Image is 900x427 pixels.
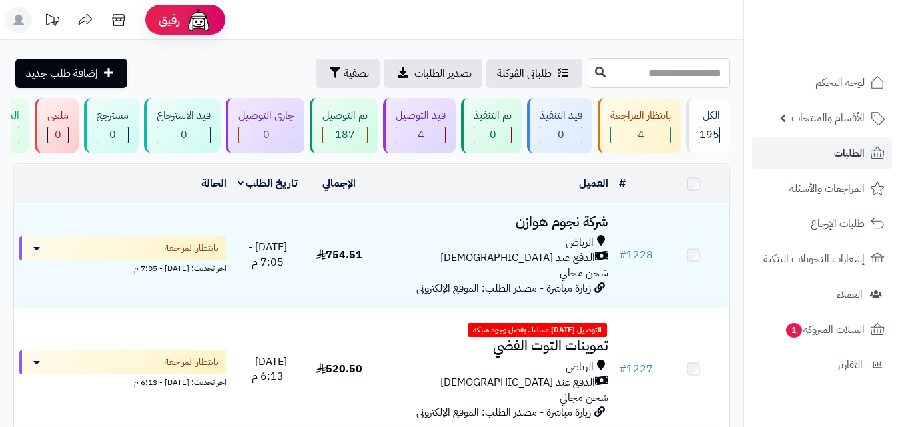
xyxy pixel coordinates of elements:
[811,214,865,233] span: طلبات الإرجاع
[638,127,644,143] span: 4
[380,214,608,230] h3: شركة نجوم هوازن
[165,242,219,255] span: بانتظار المراجعة
[238,175,298,191] a: تاريخ الطلب
[307,98,380,153] a: تم التوصيل 187
[579,175,608,191] a: العميل
[201,175,226,191] a: الحالة
[486,59,582,88] a: طلباتي المُوكلة
[414,65,472,81] span: تصدير الطلبات
[55,127,61,143] span: 0
[752,137,892,169] a: الطلبات
[560,390,608,406] span: شحن مجاني
[159,12,180,28] span: رفيق
[48,127,68,143] div: 0
[524,98,595,153] a: قيد التنفيذ 0
[47,108,69,123] div: ملغي
[540,127,582,143] div: 0
[619,247,653,263] a: #1228
[752,208,892,240] a: طلبات الإرجاع
[468,323,607,338] span: التوصيل [DATE] مساءا . يفضل وجود شبكه
[619,361,626,377] span: #
[809,30,887,58] img: logo-2.png
[181,127,187,143] span: 0
[752,314,892,346] a: السلات المتروكة1
[834,144,865,163] span: الطلبات
[396,108,446,123] div: قيد التوصيل
[223,98,307,153] a: جاري التوصيل 0
[837,356,863,374] span: التقارير
[109,127,116,143] span: 0
[165,356,219,369] span: بانتظار المراجعة
[752,349,892,381] a: التقارير
[263,127,270,143] span: 0
[97,127,128,143] div: 0
[752,243,892,275] a: إشعارات التحويلات البنكية
[344,65,369,81] span: تصفية
[752,173,892,205] a: المراجعات والأسئلة
[380,338,608,354] h3: تموينات التوت الفضي
[540,108,582,123] div: قيد التنفيذ
[763,250,865,268] span: إشعارات التحويلات البنكية
[316,247,362,263] span: 754.51
[380,98,458,153] a: قيد التوصيل 4
[789,179,865,198] span: المراجعات والأسئلة
[335,127,355,143] span: 187
[141,98,223,153] a: قيد الاسترجاع 0
[497,65,552,81] span: طلباتي المُوكلة
[19,260,226,274] div: اخر تحديث: [DATE] - 7:05 م
[474,127,511,143] div: 0
[384,59,482,88] a: تصدير الطلبات
[791,109,865,127] span: الأقسام والمنتجات
[683,98,733,153] a: الكل195
[566,360,594,375] span: الرياض
[458,98,524,153] a: تم التنفيذ 0
[558,127,564,143] span: 0
[396,127,445,143] div: 4
[248,239,287,270] span: [DATE] - 7:05 م
[752,67,892,99] a: لوحة التحكم
[81,98,141,153] a: مسترجع 0
[440,250,595,266] span: الدفع عند [DEMOGRAPHIC_DATA]
[752,278,892,310] a: العملاء
[157,127,210,143] div: 0
[619,361,653,377] a: #1227
[699,127,719,143] span: 195
[35,7,69,37] a: تحديثات المنصة
[566,235,594,250] span: الرياض
[490,127,496,143] span: 0
[595,98,683,153] a: بانتظار المراجعة 4
[238,108,294,123] div: جاري التوصيل
[239,127,294,143] div: 0
[15,59,127,88] a: إضافة طلب جديد
[316,361,362,377] span: 520.50
[440,375,595,390] span: الدفع عند [DEMOGRAPHIC_DATA]
[474,108,512,123] div: تم التنفيذ
[248,354,287,385] span: [DATE] - 6:13 م
[32,98,81,153] a: ملغي 0
[611,127,670,143] div: 4
[560,265,608,281] span: شحن مجاني
[322,175,356,191] a: الإجمالي
[19,374,226,388] div: اخر تحديث: [DATE] - 6:13 م
[837,285,863,304] span: العملاء
[185,7,212,33] img: ai-face.png
[815,73,865,92] span: لوحة التحكم
[416,280,591,296] span: زيارة مباشرة - مصدر الطلب: الموقع الإلكتروني
[322,108,368,123] div: تم التوصيل
[157,108,211,123] div: قيد الاسترجاع
[785,320,865,339] span: السلات المتروكة
[418,127,424,143] span: 4
[610,108,671,123] div: بانتظار المراجعة
[699,108,720,123] div: الكل
[316,59,380,88] button: تصفية
[619,247,626,263] span: #
[26,65,98,81] span: إضافة طلب جديد
[416,404,591,420] span: زيارة مباشرة - مصدر الطلب: الموقع الإلكتروني
[786,323,803,338] span: 1
[97,108,129,123] div: مسترجع
[323,127,367,143] div: 187
[619,175,626,191] a: #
